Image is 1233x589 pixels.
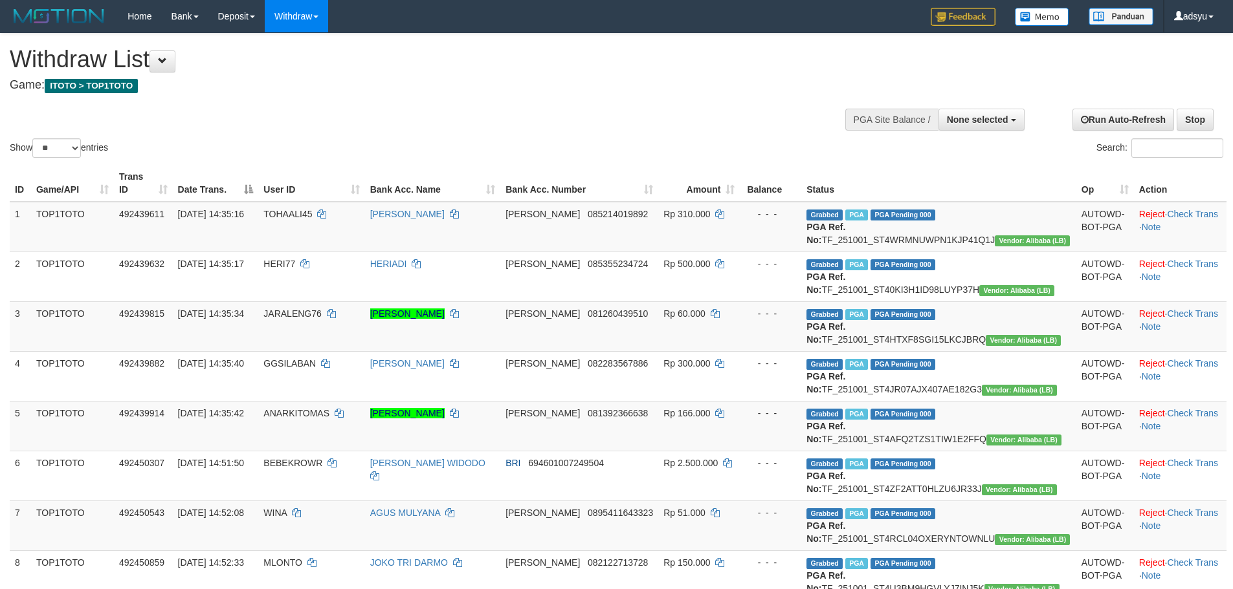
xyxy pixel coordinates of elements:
[745,556,796,569] div: - - -
[263,557,302,568] span: MLONTO
[263,308,321,319] span: JARALENG76
[1134,202,1227,252] td: · ·
[1177,109,1214,131] a: Stop
[745,257,796,270] div: - - -
[263,408,329,418] span: ANARKITOMAS
[178,458,244,468] span: [DATE] 14:51:50
[1134,451,1227,500] td: · ·
[663,508,705,518] span: Rp 51.000
[370,557,448,568] a: JOKO TRI DARMO
[871,409,935,420] span: PGA Pending
[806,259,843,270] span: Grabbed
[1139,308,1165,319] a: Reject
[745,357,796,370] div: - - -
[588,259,648,269] span: Copy 085355234724 to clipboard
[1142,371,1161,381] a: Note
[745,208,796,220] div: - - -
[365,165,500,202] th: Bank Acc. Name: activate to sort column ascending
[10,401,31,451] td: 5
[119,408,164,418] span: 492439914
[10,165,31,202] th: ID
[370,508,440,518] a: AGUS MULYANA
[505,557,580,568] span: [PERSON_NAME]
[1076,165,1134,202] th: Op: activate to sort column ascending
[119,259,164,269] span: 492439632
[10,79,809,92] h4: Game:
[871,359,935,370] span: PGA Pending
[1076,451,1134,500] td: AUTOWD-BOT-PGA
[1134,401,1227,451] td: · ·
[1142,471,1161,481] a: Note
[370,259,407,269] a: HERIADI
[845,259,868,270] span: Marked by adsnizardi
[1167,408,1218,418] a: Check Trans
[10,138,108,158] label: Show entries
[1142,421,1161,431] a: Note
[178,259,244,269] span: [DATE] 14:35:17
[845,409,868,420] span: Marked by adsGILANG
[528,458,604,468] span: Copy 694601007249504 to clipboard
[505,358,580,369] span: [PERSON_NAME]
[845,109,939,131] div: PGA Site Balance /
[31,165,114,202] th: Game/API: activate to sort column ascending
[871,458,935,469] span: PGA Pending
[1142,272,1161,282] a: Note
[31,301,114,351] td: TOP1TOTO
[505,408,580,418] span: [PERSON_NAME]
[1076,401,1134,451] td: AUTOWD-BOT-PGA
[119,358,164,369] span: 492439882
[1096,138,1223,158] label: Search:
[982,385,1057,396] span: Vendor URL: https://dashboard.q2checkout.com/secure
[588,358,648,369] span: Copy 082283567886 to clipboard
[801,165,1076,202] th: Status
[1134,252,1227,301] td: · ·
[1076,500,1134,550] td: AUTOWD-BOT-PGA
[588,308,648,319] span: Copy 081260439510 to clipboard
[871,508,935,519] span: PGA Pending
[663,458,718,468] span: Rp 2.500.000
[505,259,580,269] span: [PERSON_NAME]
[588,209,648,219] span: Copy 085214019892 to clipboard
[806,409,843,420] span: Grabbed
[10,252,31,301] td: 2
[806,321,845,345] b: PGA Ref. No:
[1139,358,1165,369] a: Reject
[31,252,114,301] td: TOP1TOTO
[588,408,648,418] span: Copy 081392366638 to clipboard
[982,484,1057,495] span: Vendor URL: https://dashboard.q2checkout.com/secure
[801,500,1076,550] td: TF_251001_ST4RCL04OXERYNTOWNLU
[806,371,845,394] b: PGA Ref. No:
[258,165,364,202] th: User ID: activate to sort column ascending
[845,508,868,519] span: Marked by adsGILANG
[1167,259,1218,269] a: Check Trans
[740,165,801,202] th: Balance
[1167,358,1218,369] a: Check Trans
[806,309,843,320] span: Grabbed
[845,558,868,569] span: Marked by adsGILANG
[931,8,995,26] img: Feedback.jpg
[986,335,1061,346] span: Vendor URL: https://dashboard.q2checkout.com/secure
[31,202,114,252] td: TOP1TOTO
[806,209,843,220] span: Grabbed
[1167,209,1218,219] a: Check Trans
[1131,138,1223,158] input: Search:
[119,557,164,568] span: 492450859
[1139,557,1165,568] a: Reject
[806,222,845,245] b: PGA Ref. No:
[10,202,31,252] td: 1
[263,209,312,219] span: TOHAALI45
[32,138,81,158] select: Showentries
[263,259,295,269] span: HERI77
[1089,8,1153,25] img: panduan.png
[939,109,1025,131] button: None selected
[31,500,114,550] td: TOP1TOTO
[845,359,868,370] span: Marked by adsnizardi
[505,209,580,219] span: [PERSON_NAME]
[663,358,710,369] span: Rp 300.000
[1139,508,1165,518] a: Reject
[119,458,164,468] span: 492450307
[806,272,845,295] b: PGA Ref. No:
[10,6,108,26] img: MOTION_logo.png
[31,351,114,401] td: TOP1TOTO
[663,557,710,568] span: Rp 150.000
